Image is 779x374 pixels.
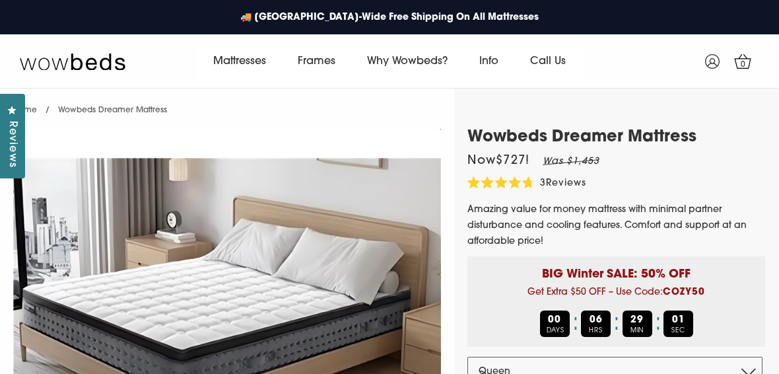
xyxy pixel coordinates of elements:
span: Amazing value for money mattress with minimal partner disturbance and cooling features. Comfort a... [467,205,747,246]
a: Mattresses [197,43,282,80]
span: Get Extra $50 OFF – Use Code: [527,287,705,297]
div: HRS [581,311,611,337]
nav: breadcrumbs [13,89,167,122]
a: 0 [726,45,759,78]
b: 29 [630,315,644,325]
b: COZY50 [663,287,705,297]
b: 00 [548,315,561,325]
b: 01 [672,315,685,325]
b: 06 [590,315,603,325]
span: Wowbeds Dreamer Mattress [58,106,167,114]
span: Reviews [546,178,586,188]
p: BIG Winter SALE: 50% OFF [477,256,755,283]
a: Call Us [514,43,582,80]
img: Wow Beds Logo [20,52,125,71]
span: Now $727 ! [467,155,529,167]
span: 0 [737,58,750,71]
a: Info [463,43,514,80]
div: SEC [663,311,693,337]
span: Reviews [3,121,20,168]
a: 🚚 [GEOGRAPHIC_DATA]-Wide Free Shipping On All Mattresses [234,4,545,31]
div: MIN [623,311,652,337]
span: / [46,106,50,114]
h1: Wowbeds Dreamer Mattress [467,128,765,147]
a: Why Wowbeds? [351,43,463,80]
a: Home [13,106,37,114]
span: 3 [540,178,546,188]
a: Frames [282,43,351,80]
div: 3Reviews [467,176,586,192]
em: Was $1,453 [543,157,599,167]
div: DAYS [540,311,570,337]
